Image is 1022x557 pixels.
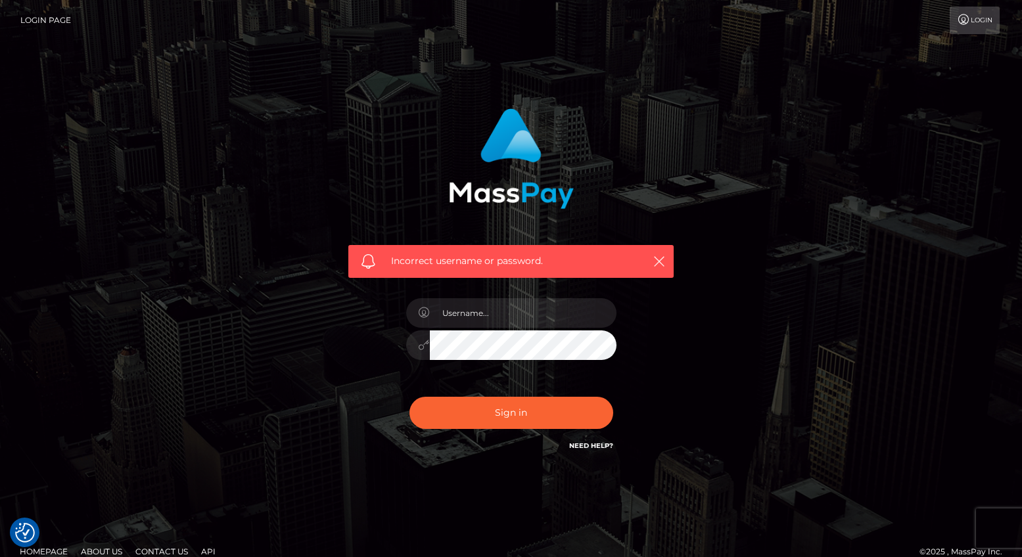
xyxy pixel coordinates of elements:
input: Username... [430,298,616,328]
span: Incorrect username or password. [391,254,631,268]
a: Login [950,7,1000,34]
button: Sign in [409,397,613,429]
img: MassPay Login [449,108,574,209]
img: Revisit consent button [15,523,35,543]
a: Need Help? [569,441,613,450]
a: Login Page [20,7,71,34]
button: Consent Preferences [15,523,35,543]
